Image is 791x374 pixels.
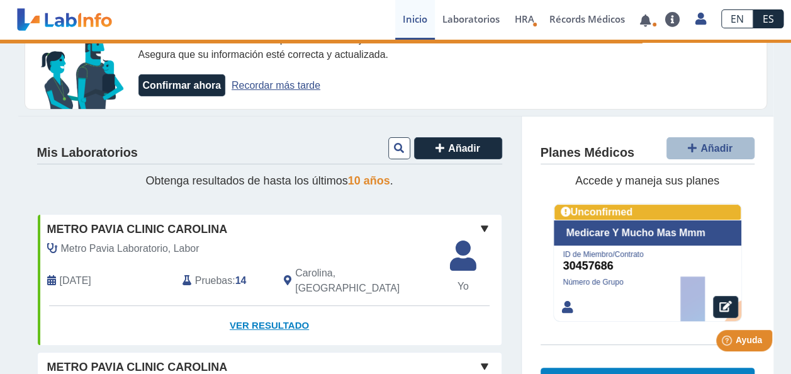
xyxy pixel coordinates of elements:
[541,145,634,161] h4: Planes Médicos
[173,266,274,296] div: :
[138,74,225,96] button: Confirmar ahora
[666,137,755,159] button: Añadir
[37,145,138,161] h4: Mis Laboratorios
[295,266,434,296] span: Carolina, PR
[442,279,484,294] span: Yo
[60,273,91,288] span: 2025-09-24
[721,9,753,28] a: EN
[575,174,719,187] span: Accede y maneja sus planes
[679,325,777,360] iframe: Help widget launcher
[515,13,534,25] span: HRA
[145,174,393,187] span: Obtenga resultados de hasta los últimos .
[138,34,569,60] span: su información clínica muestra que has estado bajo la cubierta de Medicare Y Mucho Mas Mmm. Asegu...
[195,273,232,288] span: Pruebas
[348,174,390,187] span: 10 años
[414,137,502,159] button: Añadir
[700,143,732,154] span: Añadir
[235,275,247,286] b: 14
[47,221,228,238] span: Metro Pavia Clinic Carolina
[232,80,320,91] a: Recordar más tarde
[38,306,502,346] a: Ver Resultado
[753,9,783,28] a: ES
[448,143,480,154] span: Añadir
[61,241,199,256] span: Metro Pavia Laboratorio, Labor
